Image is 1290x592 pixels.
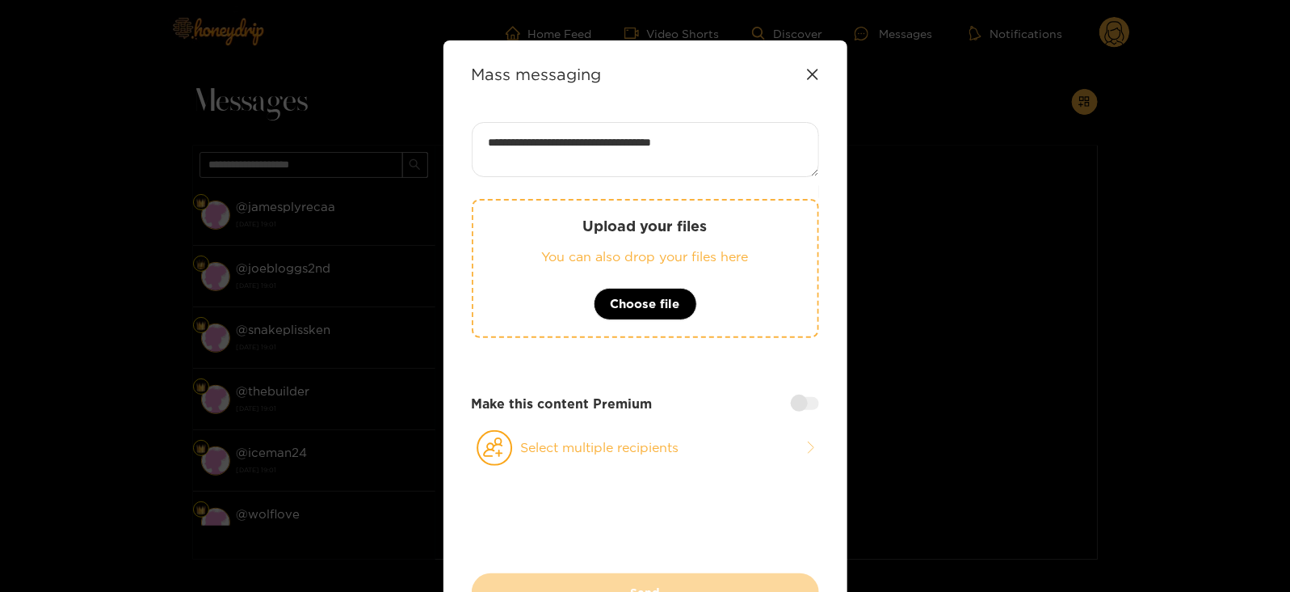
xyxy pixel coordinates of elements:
[506,217,785,235] p: Upload your files
[472,429,819,467] button: Select multiple recipients
[611,294,680,314] span: Choose file
[506,247,785,266] p: You can also drop your files here
[594,288,697,320] button: Choose file
[472,395,653,413] strong: Make this content Premium
[472,65,602,83] strong: Mass messaging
